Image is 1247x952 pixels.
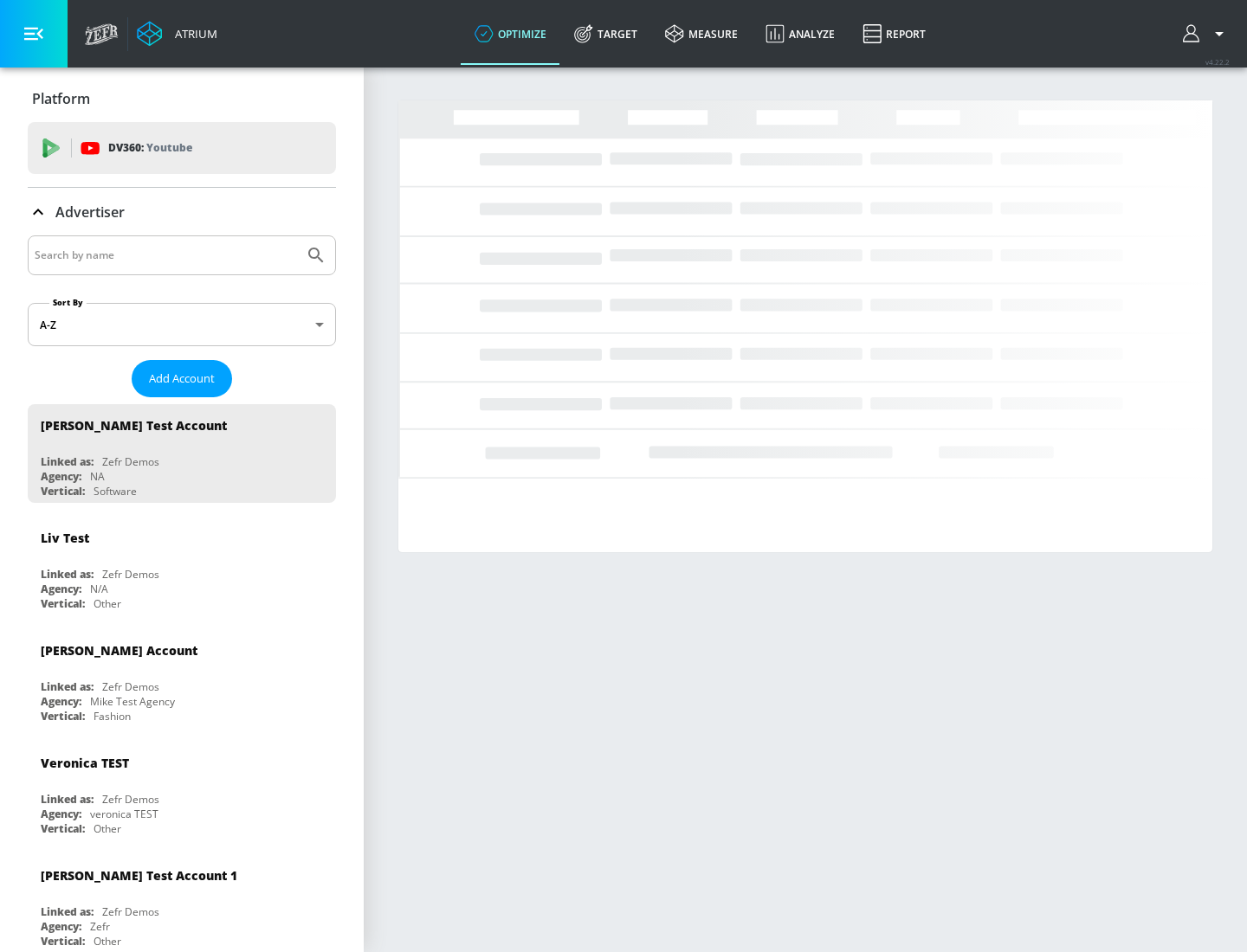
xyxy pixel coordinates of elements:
[55,203,125,222] p: Advertiser
[41,821,85,836] div: Vertical:
[41,530,89,546] div: Liv Test
[41,755,129,771] div: Veronica TEST
[41,679,94,694] div: Linked as:
[94,484,137,499] div: Software
[41,582,81,596] div: Agency:
[41,417,227,434] div: [PERSON_NAME] Test Account
[849,3,940,65] a: Report
[28,404,336,503] div: [PERSON_NAME] Test AccountLinked as:Zefr DemosAgency:NAVertical:Software
[41,642,197,659] div: [PERSON_NAME] Account
[41,867,237,884] div: [PERSON_NAME] Test Account 1
[28,629,336,728] div: [PERSON_NAME] AccountLinked as:Zefr DemosAgency:Mike Test AgencyVertical:Fashion
[94,596,121,611] div: Other
[108,138,192,158] p: DV360:
[41,694,81,709] div: Agency:
[132,360,232,397] button: Add Account
[28,517,336,615] div: Liv TestLinked as:Zefr DemosAgency:N/AVertical:Other
[41,567,94,582] div: Linked as:
[41,792,94,807] div: Linked as:
[149,369,215,389] span: Add Account
[41,934,85,949] div: Vertical:
[28,303,336,346] div: A-Z
[41,709,85,724] div: Vertical:
[94,709,131,724] div: Fashion
[41,454,94,469] div: Linked as:
[102,454,159,469] div: Zefr Demos
[94,934,121,949] div: Other
[461,3,560,65] a: optimize
[137,21,217,47] a: Atrium
[1205,57,1230,67] span: v 4.22.2
[94,821,121,836] div: Other
[146,138,192,157] p: Youtube
[32,89,90,108] p: Platform
[41,919,81,934] div: Agency:
[102,679,159,694] div: Zefr Demos
[28,188,336,236] div: Advertiser
[28,742,336,840] div: Veronica TESTLinked as:Zefr DemosAgency:veronica TESTVertical:Other
[41,484,85,499] div: Vertical:
[102,904,159,919] div: Zefr Demos
[560,3,651,65] a: Target
[102,567,159,582] div: Zefr Demos
[41,904,94,919] div: Linked as:
[102,792,159,807] div: Zefr Demos
[28,74,336,123] div: Platform
[90,582,108,596] div: N/A
[651,3,752,65] a: measure
[41,469,81,484] div: Agency:
[28,122,336,174] div: DV360: Youtube
[49,297,87,308] label: Sort By
[90,807,158,821] div: veronica TEST
[168,26,217,42] div: Atrium
[90,694,175,709] div: Mike Test Agency
[41,596,85,611] div: Vertical:
[90,469,105,484] div: NA
[90,919,110,934] div: Zefr
[752,3,849,65] a: Analyze
[35,244,297,267] input: Search by name
[41,807,81,821] div: Agency:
